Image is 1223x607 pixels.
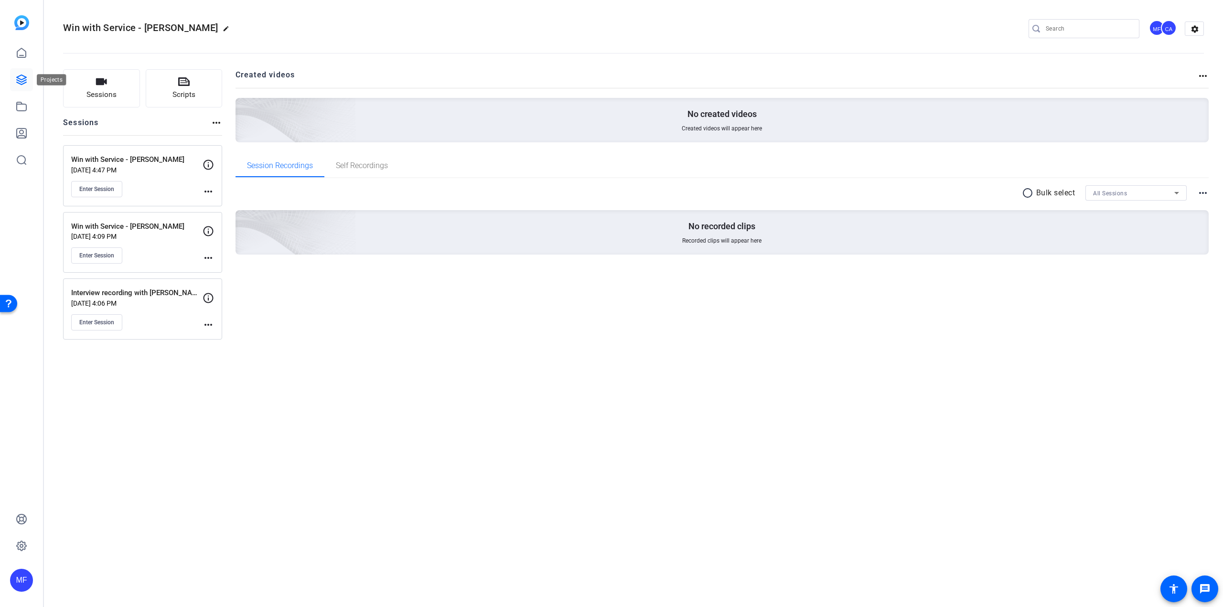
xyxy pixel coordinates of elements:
mat-icon: more_horiz [1197,187,1209,199]
span: Sessions [86,89,117,100]
p: Win with Service - [PERSON_NAME] [71,154,203,165]
span: All Sessions [1093,190,1127,197]
span: Self Recordings [336,162,388,170]
p: No created videos [687,108,757,120]
div: MF [1149,20,1165,36]
span: Scripts [172,89,195,100]
button: Enter Session [71,247,122,264]
button: Scripts [146,69,223,107]
ngx-avatar: Cherith Andes [1161,20,1178,37]
mat-icon: more_horiz [203,186,214,197]
div: CA [1161,20,1177,36]
p: No recorded clips [688,221,755,232]
mat-icon: settings [1185,22,1204,36]
p: Interview recording with [PERSON_NAME] [71,288,203,298]
input: Search [1046,23,1132,34]
button: Enter Session [71,181,122,197]
img: Creted videos background [129,3,356,211]
img: embarkstudio-empty-session.png [129,116,356,323]
mat-icon: more_horiz [211,117,222,128]
button: Sessions [63,69,140,107]
span: Win with Service - [PERSON_NAME] [63,22,218,33]
mat-icon: more_horiz [1197,70,1209,82]
div: Projects [37,74,67,85]
span: Session Recordings [247,162,313,170]
p: Bulk select [1036,187,1075,199]
p: [DATE] 4:47 PM [71,166,203,174]
mat-icon: accessibility [1168,583,1180,595]
mat-icon: edit [223,25,234,37]
mat-icon: radio_button_unchecked [1022,187,1036,199]
span: Enter Session [79,252,114,259]
h2: Created videos [236,69,1198,88]
span: Enter Session [79,319,114,326]
p: [DATE] 4:06 PM [71,299,203,307]
span: Created videos will appear here [682,125,762,132]
ngx-avatar: Mona Freund [1149,20,1166,37]
mat-icon: more_horiz [203,252,214,264]
button: Enter Session [71,314,122,330]
mat-icon: message [1199,583,1211,595]
h2: Sessions [63,117,99,135]
img: blue-gradient.svg [14,15,29,30]
p: Win with Service - [PERSON_NAME] [71,221,203,232]
mat-icon: more_horiz [203,319,214,330]
span: Enter Session [79,185,114,193]
span: Recorded clips will appear here [682,237,762,245]
div: MF [10,569,33,592]
p: [DATE] 4:09 PM [71,233,203,240]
